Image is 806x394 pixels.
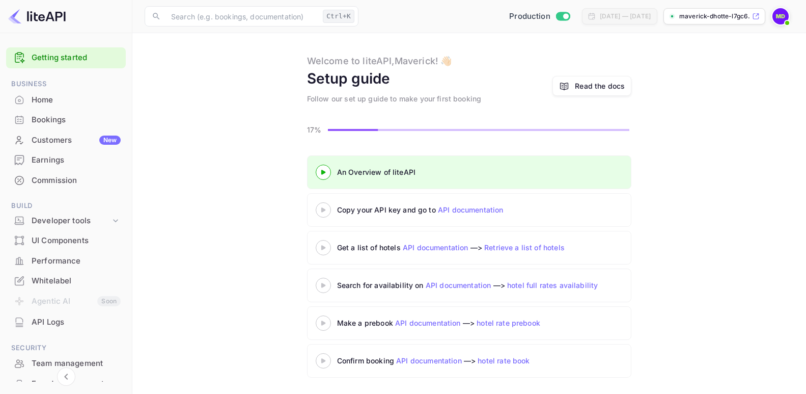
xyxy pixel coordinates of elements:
[6,90,126,109] a: Home
[57,367,75,386] button: Collapse navigation
[509,11,550,22] span: Production
[6,171,126,191] div: Commission
[307,124,325,135] p: 17%
[165,6,319,27] input: Search (e.g. bookings, documentation)
[6,130,126,150] div: CustomersNew
[8,8,66,24] img: LiteAPI logo
[6,343,126,354] span: Security
[403,243,468,252] a: API documentation
[307,68,391,89] div: Setup guide
[6,354,126,373] a: Team management
[337,355,592,366] div: Confirm booking —>
[478,356,530,365] a: hotel rate book
[99,136,121,145] div: New
[395,319,461,327] a: API documentation
[6,78,126,90] span: Business
[6,271,126,290] a: Whitelabel
[337,242,592,253] div: Get a list of hotels —>
[6,130,126,149] a: CustomersNew
[32,52,121,64] a: Getting started
[552,76,631,96] a: Read the docs
[32,135,121,146] div: Customers
[337,167,592,177] div: An Overview of liteAPI
[32,317,121,328] div: API Logs
[32,378,121,390] div: Fraud management
[6,200,126,212] span: Build
[32,114,121,126] div: Bookings
[6,212,126,230] div: Developer tools
[337,204,592,215] div: Copy your API key and go to
[32,175,121,187] div: Commission
[307,93,482,104] div: Follow our set up guide to make your first booking
[323,10,354,23] div: Ctrl+K
[32,358,121,370] div: Team management
[6,251,126,271] div: Performance
[32,94,121,106] div: Home
[32,154,121,166] div: Earnings
[600,12,651,21] div: [DATE] — [DATE]
[575,81,625,91] a: Read the docs
[307,54,452,68] div: Welcome to liteAPI, Maverick ! 👋🏻
[396,356,462,365] a: API documentation
[426,281,491,290] a: API documentation
[6,47,126,68] div: Getting started
[32,255,121,267] div: Performance
[507,281,598,290] a: hotel full rates availability
[6,374,126,393] a: Fraud management
[32,215,110,227] div: Developer tools
[6,231,126,251] div: UI Components
[337,318,592,328] div: Make a prebook —>
[6,312,126,331] a: API Logs
[679,12,750,21] p: maverick-dhotte-l7gc6....
[6,251,126,270] a: Performance
[6,90,126,110] div: Home
[772,8,789,24] img: Maverick Dhotte
[6,110,126,129] a: Bookings
[438,205,504,214] a: API documentation
[505,11,574,22] div: Switch to Sandbox mode
[477,319,540,327] a: hotel rate prebook
[6,231,126,250] a: UI Components
[32,275,121,287] div: Whitelabel
[6,171,126,190] a: Commission
[6,271,126,291] div: Whitelabel
[6,312,126,332] div: API Logs
[484,243,565,252] a: Retrieve a list of hotels
[32,235,121,247] div: UI Components
[6,150,126,169] a: Earnings
[6,110,126,130] div: Bookings
[6,150,126,170] div: Earnings
[6,354,126,374] div: Team management
[337,280,693,291] div: Search for availability on —>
